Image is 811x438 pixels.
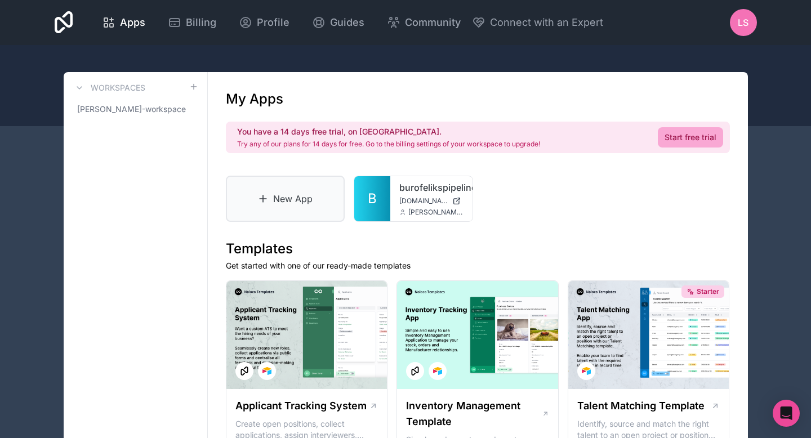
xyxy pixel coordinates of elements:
span: Billing [186,15,216,30]
a: New App [226,176,345,222]
p: Get started with one of our ready-made templates [226,260,730,271]
img: Airtable Logo [262,367,271,376]
a: Workspaces [73,81,145,95]
a: Profile [230,10,298,35]
button: Connect with an Expert [472,15,603,30]
span: Guides [330,15,364,30]
span: [DOMAIN_NAME] [399,196,448,205]
h1: Templates [226,240,730,258]
span: Starter [697,287,719,296]
h1: My Apps [226,90,283,108]
a: Guides [303,10,373,35]
a: [DOMAIN_NAME] [399,196,464,205]
a: Apps [93,10,154,35]
span: LS [738,16,748,29]
div: Open Intercom Messenger [773,400,800,427]
span: Connect with an Expert [490,15,603,30]
span: [PERSON_NAME]-workspace [77,104,186,115]
h1: Talent Matching Template [577,398,705,414]
p: Try any of our plans for 14 days for free. Go to the billing settings of your workspace to upgrade! [237,140,540,149]
span: B [368,190,377,208]
img: Airtable Logo [582,367,591,376]
h1: Inventory Management Template [406,398,541,430]
h3: Workspaces [91,82,145,93]
span: Profile [257,15,289,30]
a: B [354,176,390,221]
h2: You have a 14 days free trial, on [GEOGRAPHIC_DATA]. [237,126,540,137]
span: Community [405,15,461,30]
a: [PERSON_NAME]-workspace [73,99,198,119]
a: burofelikspipeline [399,181,464,194]
a: Community [378,10,470,35]
a: Billing [159,10,225,35]
span: Apps [120,15,145,30]
h1: Applicant Tracking System [235,398,367,414]
img: Airtable Logo [433,367,442,376]
span: [PERSON_NAME][EMAIL_ADDRESS][DOMAIN_NAME] [408,208,464,217]
a: Start free trial [658,127,723,148]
